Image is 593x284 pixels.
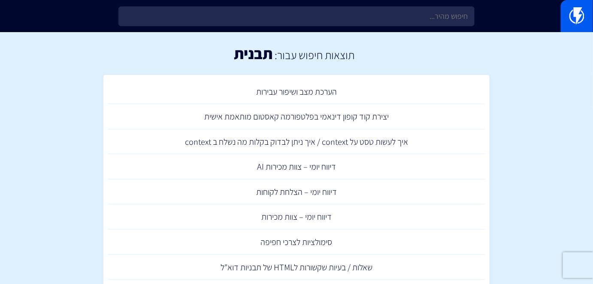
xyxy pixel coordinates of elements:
[234,45,273,62] h1: תבנית
[108,129,485,155] a: איך לעשות טסט על context / איך ניתן לבדוק בקלות מה נשלח ב context
[108,154,485,179] a: דיווח יומי – צוות מכירות AI
[108,204,485,230] a: דיווח יומי – צוות מכירות
[108,230,485,255] a: סימולציות לצרכי חפיפה
[108,255,485,280] a: שאלות / בעיות שקשורות לHTML של תבניות דוא"ל
[273,49,355,61] h2: תוצאות חיפוש עבור:
[118,6,474,26] input: חיפוש מהיר...
[108,104,485,129] a: יצירת קוד קופון דינאמי בפלטפורמה קאסטום מותאמת אישית
[108,79,485,105] a: הערכת מצב ושיפור עבירות
[108,179,485,205] a: דיווח יומי – הצלחת לקוחות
